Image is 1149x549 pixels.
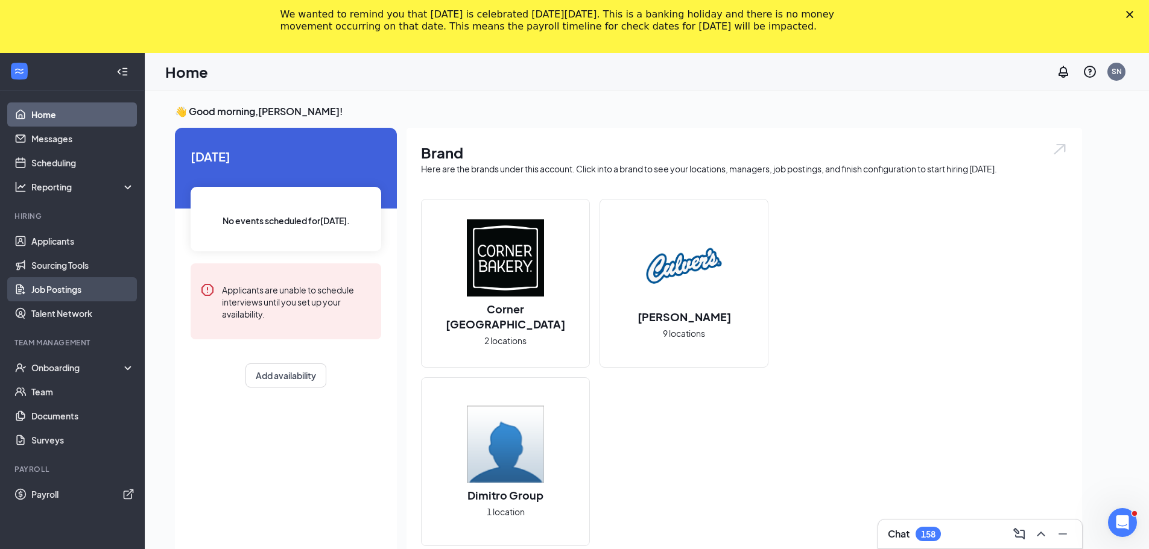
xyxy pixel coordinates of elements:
[1012,527,1027,541] svg: ComposeMessage
[31,229,135,253] a: Applicants
[31,362,124,374] div: Onboarding
[421,142,1068,163] h1: Brand
[31,181,135,193] div: Reporting
[31,127,135,151] a: Messages
[280,8,850,33] div: We wanted to remind you that [DATE] is celebrated [DATE][DATE]. This is a banking holiday and the...
[14,181,27,193] svg: Analysis
[191,147,381,166] span: [DATE]
[1112,66,1122,77] div: SN
[421,163,1068,175] div: Here are the brands under this account. Click into a brand to see your locations, managers, job p...
[14,464,132,474] div: Payroll
[165,61,208,82] h1: Home
[116,66,128,78] svg: Collapse
[888,527,910,541] h3: Chat
[31,380,135,404] a: Team
[1126,11,1138,18] div: Close
[455,488,556,503] h2: Dimitro Group
[14,362,27,374] svg: UserCheck
[245,363,326,387] button: Add availability
[625,309,743,324] h2: [PERSON_NAME]
[14,211,132,221] div: Hiring
[31,404,135,428] a: Documents
[484,334,527,347] span: 2 locations
[175,105,1082,118] h3: 👋 Good morning, [PERSON_NAME] !
[921,529,935,539] div: 158
[645,227,723,304] img: Culver's
[223,214,350,227] span: No events scheduled for [DATE] .
[13,65,25,77] svg: WorkstreamLogo
[1083,64,1097,79] svg: QuestionInfo
[422,301,589,331] h2: Corner [GEOGRAPHIC_DATA]
[467,219,544,296] img: Corner Bakery Cafe
[1108,508,1137,537] iframe: Intercom live chat
[31,428,135,452] a: Surveys
[31,482,135,506] a: PayrollExternalLink
[1010,524,1029,544] button: ComposeMessage
[31,151,135,175] a: Scheduling
[1034,527,1048,541] svg: ChevronUp
[31,277,135,301] a: Job Postings
[467,406,544,483] img: Dimitro Group
[31,253,135,277] a: Sourcing Tools
[1052,142,1068,156] img: open.6027fd2a22e1237b5b06.svg
[222,283,372,320] div: Applicants are unable to schedule interviews until you set up your availability.
[663,327,705,340] span: 9 locations
[487,505,525,518] span: 1 location
[1053,524,1072,544] button: Minimize
[1056,527,1070,541] svg: Minimize
[1031,524,1051,544] button: ChevronUp
[200,283,215,297] svg: Error
[31,301,135,325] a: Talent Network
[14,337,132,348] div: Team Management
[1056,64,1071,79] svg: Notifications
[31,102,135,127] a: Home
